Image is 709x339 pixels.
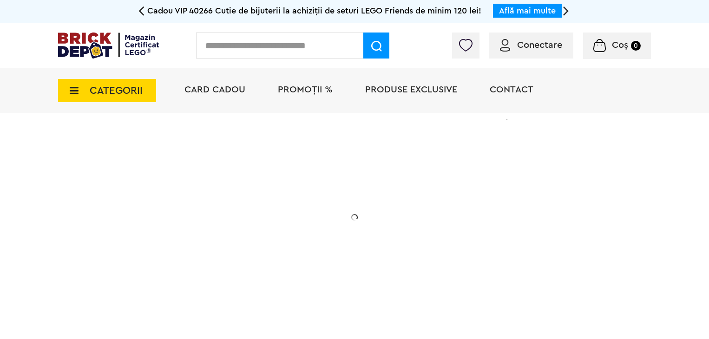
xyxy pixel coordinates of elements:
[124,207,310,246] h2: Seria de sărbători: Fantomă luminoasă. Promoția este valabilă în perioada [DATE] - [DATE].
[499,7,556,15] a: Află mai multe
[124,164,310,197] h1: Cadou VIP 40772
[631,41,641,51] small: 0
[500,40,562,50] a: Conectare
[612,40,628,50] span: Coș
[124,267,310,278] div: Află detalii
[517,40,562,50] span: Conectare
[90,85,143,96] span: CATEGORII
[278,85,333,94] a: PROMOȚII %
[490,85,533,94] a: Contact
[184,85,245,94] a: Card Cadou
[147,7,481,15] span: Cadou VIP 40266 Cutie de bijuterii la achiziții de seturi LEGO Friends de minim 120 lei!
[365,85,457,94] a: Produse exclusive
